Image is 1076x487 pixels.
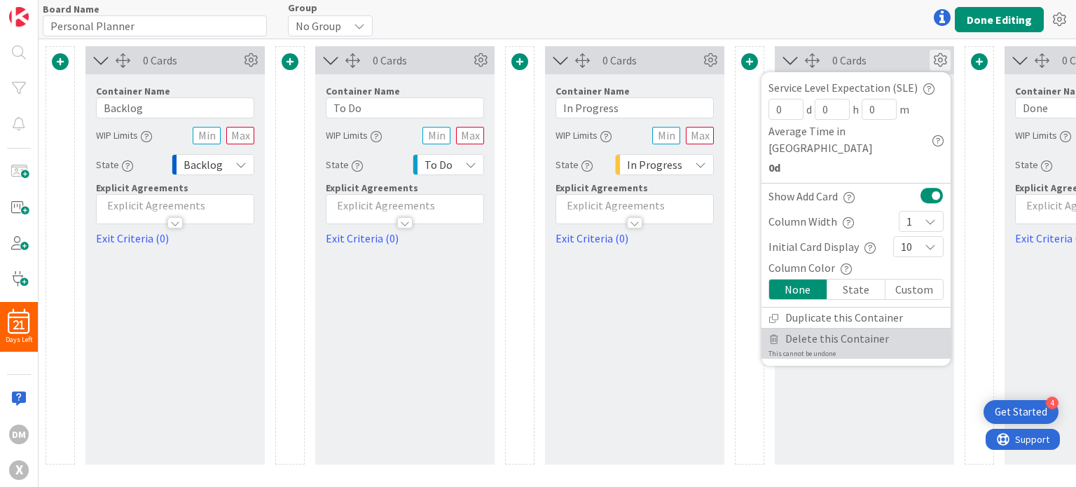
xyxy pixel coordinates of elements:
[326,152,363,177] div: State
[9,460,29,480] div: X
[768,259,944,276] div: Column Color
[296,16,341,36] span: No Group
[768,238,876,255] div: Initial Card Display
[193,127,221,144] input: Min
[827,280,885,299] div: State
[906,212,912,231] span: 1
[955,7,1044,32] button: Done Editing
[326,181,418,194] span: Explicit Agreements
[556,230,714,247] a: Exit Criteria (0)
[184,155,223,174] span: Backlog
[769,280,827,299] div: None
[326,123,382,148] div: WIP Limits
[768,79,944,96] div: Service Level Expectation (SLE)
[556,181,648,194] span: Explicit Agreements
[425,155,453,174] span: To Do
[96,230,254,247] a: Exit Criteria (0)
[373,52,470,69] div: 0 Cards
[556,123,612,148] div: WIP Limits
[556,152,593,177] div: State
[768,349,836,359] div: This cannot be undone
[556,97,714,118] input: Add container name...
[1046,397,1058,409] div: 4
[96,123,152,148] div: WIP Limits
[13,320,25,330] span: 21
[832,52,930,69] div: 0 Cards
[686,127,714,144] input: Max
[984,400,1058,424] div: Open Get Started checklist, remaining modules: 4
[602,52,700,69] div: 0 Cards
[761,329,951,359] a: Delete this ContainerThis cannot be undone
[456,127,484,144] input: Max
[96,152,133,177] div: State
[226,127,254,144] input: Max
[29,2,64,19] span: Support
[995,405,1047,419] div: Get Started
[853,101,859,118] span: h
[768,123,944,156] div: Average Time in [GEOGRAPHIC_DATA]
[556,85,630,97] label: Container Name
[761,308,951,328] a: Duplicate this Container
[96,85,170,97] label: Container Name
[806,101,812,118] span: d
[1015,123,1071,148] div: WIP Limits
[627,155,682,174] span: In Progress
[43,3,99,15] label: Board Name
[288,3,317,13] span: Group
[1015,152,1052,177] div: State
[785,329,889,349] span: Delete this Container
[768,159,944,176] b: 0d
[143,52,240,69] div: 0 Cards
[768,213,854,230] div: Column Width
[326,85,400,97] label: Container Name
[9,425,29,444] div: DM
[326,97,484,118] input: Add container name...
[885,280,943,299] div: Custom
[652,127,680,144] input: Min
[768,188,855,205] div: Show Add Card
[326,230,484,247] a: Exit Criteria (0)
[9,7,29,27] img: Visit kanbanzone.com
[96,97,254,118] input: Add container name...
[901,237,912,256] span: 10
[422,127,450,144] input: Min
[899,101,909,118] span: m
[96,181,188,194] span: Explicit Agreements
